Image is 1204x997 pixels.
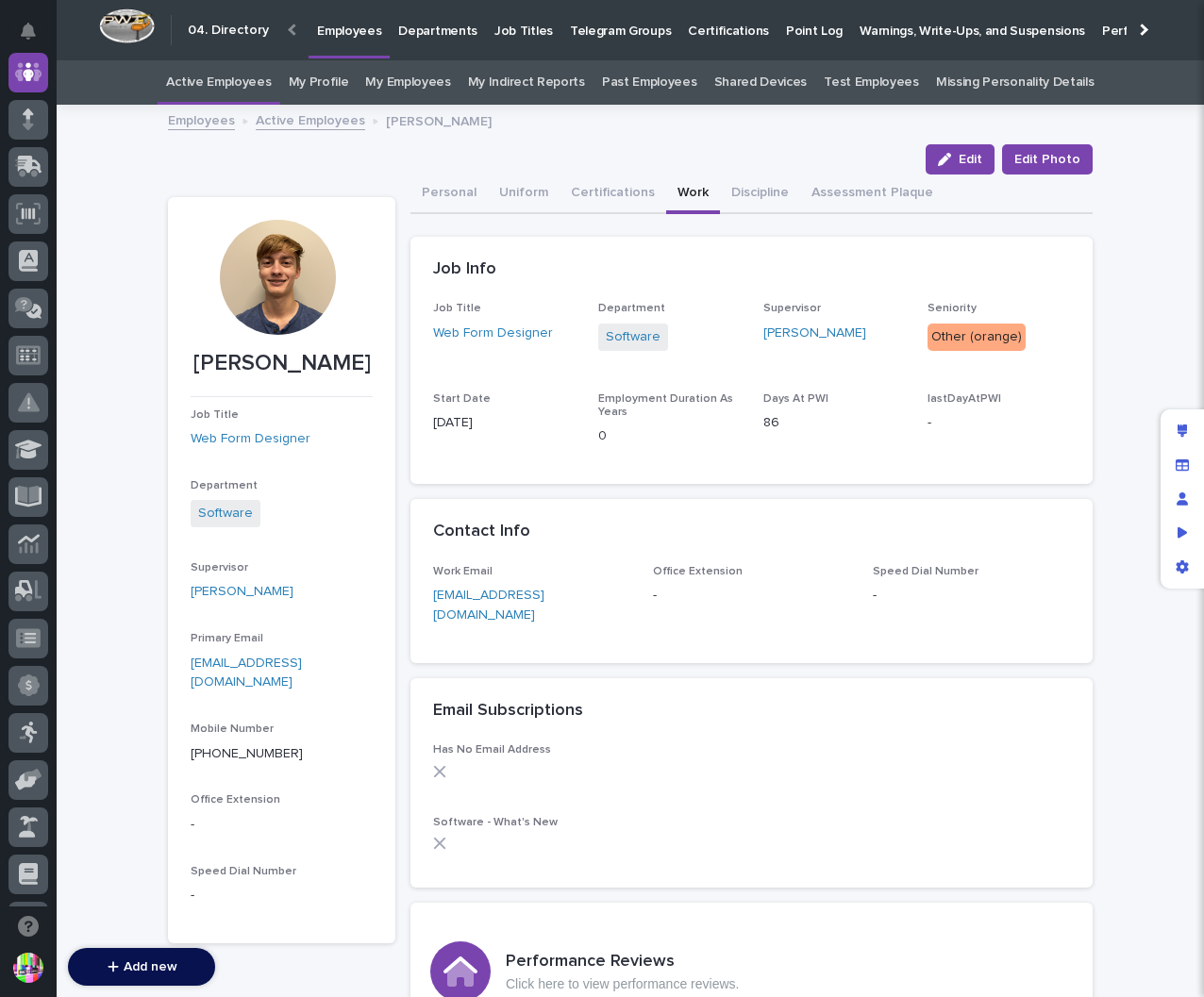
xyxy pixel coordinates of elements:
[602,60,697,105] a: Past Employees
[598,303,665,314] span: Department
[763,303,821,314] span: Supervisor
[8,906,48,946] button: Open support chat
[191,582,293,602] a: [PERSON_NAME]
[1165,414,1199,448] div: Edit layout
[59,322,153,337] span: [PERSON_NAME]
[191,723,274,735] span: Mobile Number
[928,324,1026,351] div: Other (orange)
[1002,144,1093,174] button: Edit Photo
[8,11,48,51] button: Notifications
[824,60,919,105] a: Test Employees
[85,209,309,228] div: Start new chat
[1165,482,1199,516] div: Manage users
[289,60,349,105] a: My Profile
[191,409,239,421] span: Job Title
[560,174,666,214] button: Certifications
[386,109,492,130] p: [PERSON_NAME]
[928,393,1001,405] span: lastDayAtPWI
[19,105,343,135] p: How can we help?
[720,174,800,214] button: Discipline
[191,656,302,690] a: [EMAIL_ADDRESS][DOMAIN_NAME]
[191,794,280,806] span: Office Extension
[598,426,741,446] p: 0
[188,23,269,39] h2: 04. Directory
[167,373,206,388] span: [DATE]
[763,393,828,405] span: Days At PWI
[40,209,74,243] img: 4614488137333_bcb353cd0bb836b1afe7_72.png
[256,108,365,130] a: Active Employees
[19,304,49,334] img: Brittany
[873,586,1070,606] p: -
[714,60,808,105] a: Shared Devices
[653,566,743,577] span: Office Extension
[506,976,739,992] p: Click here to view performance reviews.
[936,60,1095,105] a: Missing Personality Details
[191,350,373,377] p: [PERSON_NAME]
[191,886,373,906] p: -
[928,413,1070,433] p: -
[49,151,311,171] input: Clear
[191,815,373,835] p: -
[653,586,850,606] p: -
[167,322,206,337] span: [DATE]
[433,522,530,542] h2: Contact Info
[38,323,53,338] img: 1736555164131-43832dd5-751b-4058-ba23-39d91318e5a0
[191,866,296,877] span: Speed Dial Number
[433,744,551,756] span: Has No Email Address
[191,633,263,644] span: Primary Email
[1014,150,1080,169] span: Edit Photo
[365,60,450,105] a: My Employees
[433,259,496,280] h2: Job Info
[8,948,48,988] button: users-avatar
[873,566,978,577] span: Speed Dial Number
[959,153,982,166] span: Edit
[763,324,866,343] a: [PERSON_NAME]
[468,60,585,105] a: My Indirect Reports
[433,817,558,828] span: Software - What's New
[488,174,560,214] button: Uniform
[198,504,253,523] a: Software
[800,174,945,214] button: Assessment Plaque
[598,393,733,418] span: Employment Duration As Years
[19,209,53,243] img: 1736555164131-43832dd5-751b-4058-ba23-39d91318e5a0
[24,23,48,53] div: Notifications
[410,174,488,214] button: Personal
[1165,448,1199,482] div: Manage fields and data
[19,18,57,56] img: Stacker
[188,497,228,511] span: Pylon
[133,496,228,511] a: Powered byPylon
[433,589,544,622] a: [EMAIL_ADDRESS][DOMAIN_NAME]
[433,393,491,405] span: Start Date
[166,60,271,105] a: Active Employees
[433,413,576,433] p: [DATE]
[19,355,49,385] img: Brittany Wendell
[928,303,977,314] span: Seniority
[293,271,343,293] button: See all
[38,374,53,389] img: 1736555164131-43832dd5-751b-4058-ba23-39d91318e5a0
[191,747,303,760] a: [PHONE_NUMBER]
[19,274,126,290] div: Past conversations
[68,948,215,986] button: Add new
[321,215,343,238] button: Start new chat
[1165,550,1199,584] div: App settings
[19,453,34,468] div: 📖
[433,324,553,343] a: Web Form Designer
[506,952,739,972] h3: Performance Reviews
[19,75,343,105] p: Welcome 👋
[763,413,906,433] p: 86
[157,322,163,337] span: •
[59,373,153,388] span: [PERSON_NAME]
[168,108,235,130] a: Employees
[11,443,110,477] a: 📖Help Docs
[433,566,493,577] span: Work Email
[38,451,103,470] span: Help Docs
[157,373,163,388] span: •
[99,8,155,43] img: Workspace Logo
[666,174,720,214] button: Work
[191,562,248,573] span: Supervisor
[85,228,259,243] div: We're available if you need us!
[433,303,481,314] span: Job Title
[191,429,310,449] a: Web Form Designer
[433,701,583,722] h2: Email Subscriptions
[606,327,661,347] a: Software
